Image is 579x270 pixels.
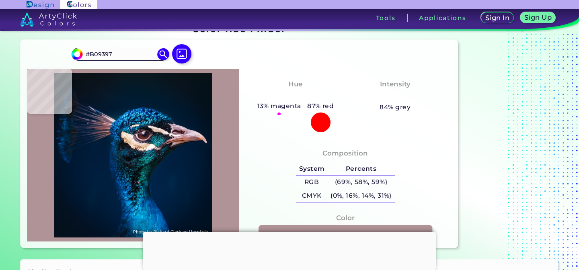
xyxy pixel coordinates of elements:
[304,101,337,111] h5: 87% red
[296,189,327,202] h5: CMYK
[461,21,562,251] iframe: Advertisement
[380,102,411,112] h5: 84% grey
[172,44,191,63] img: icon picture
[83,49,158,59] input: type color..
[336,212,355,224] h4: Color
[380,78,411,90] h4: Intensity
[322,147,368,159] h4: Composition
[526,14,550,20] h5: Sign Up
[327,162,394,176] h5: Percents
[20,12,77,27] img: logo_artyclick_colors_white.svg
[157,48,169,60] img: icon search
[522,13,554,23] a: Sign Up
[31,73,235,237] img: img_pavlin.jpg
[143,232,436,268] iframe: Advertisement
[288,78,302,90] h4: Hue
[487,15,509,21] h5: Sign In
[296,176,327,189] h5: RGB
[27,1,53,8] img: ArtyClick Design logo
[482,13,512,23] a: Sign In
[254,101,304,111] h5: 13% magenta
[296,162,327,176] h5: System
[327,189,394,202] h5: (0%, 16%, 14%, 31%)
[419,15,466,21] h3: Applications
[269,91,322,101] h3: Pinkish Red
[376,15,396,21] h3: Tools
[327,176,394,189] h5: (69%, 58%, 59%)
[384,91,407,101] h3: Pale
